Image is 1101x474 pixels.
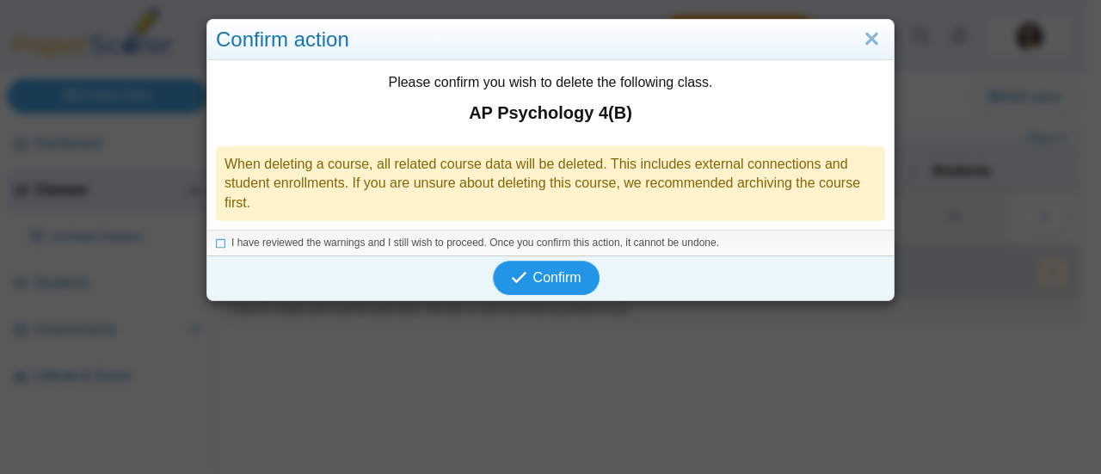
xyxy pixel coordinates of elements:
[858,25,885,54] a: Close
[493,261,599,295] button: Confirm
[207,60,894,138] div: Please confirm you wish to delete the following class.
[216,146,885,221] div: When deleting a course, all related course data will be deleted. This includes external connectio...
[231,237,719,249] span: I have reviewed the warnings and I still wish to proceed. Once you confirm this action, it cannot...
[216,101,885,125] strong: AP Psychology 4(B)
[533,270,581,285] span: Confirm
[207,20,894,60] div: Confirm action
